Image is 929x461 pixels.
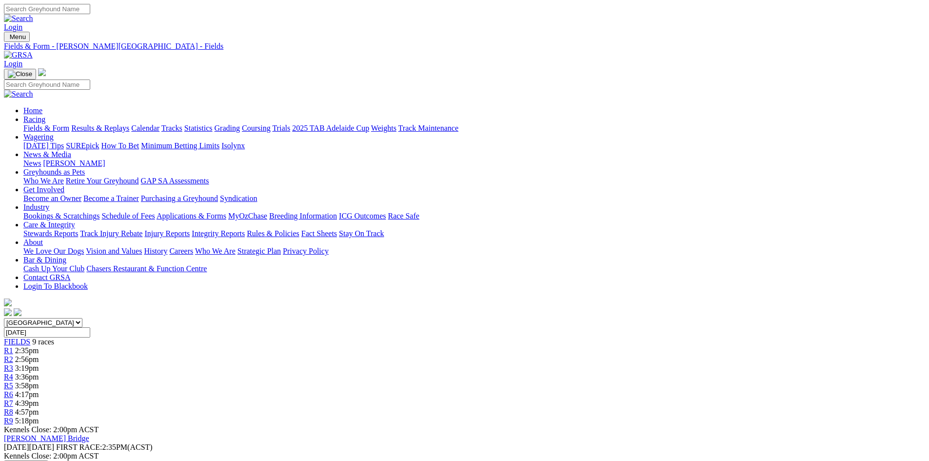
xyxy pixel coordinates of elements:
[15,417,39,425] span: 5:18pm
[4,4,90,14] input: Search
[169,247,193,255] a: Careers
[71,124,129,132] a: Results & Replays
[23,203,49,211] a: Industry
[4,443,54,451] span: [DATE]
[4,42,925,51] a: Fields & Form - [PERSON_NAME][GEOGRAPHIC_DATA] - Fields
[192,229,245,238] a: Integrity Reports
[339,212,386,220] a: ICG Outcomes
[4,399,13,407] a: R7
[23,177,925,185] div: Greyhounds as Pets
[237,247,281,255] a: Strategic Plan
[23,264,84,273] a: Cash Up Your Club
[15,346,39,355] span: 2:35pm
[131,124,159,132] a: Calendar
[339,229,384,238] a: Stay On Track
[4,69,36,80] button: Toggle navigation
[23,247,84,255] a: We Love Our Dogs
[4,443,29,451] span: [DATE]
[23,282,88,290] a: Login To Blackbook
[23,212,925,220] div: Industry
[4,299,12,306] img: logo-grsa-white.png
[66,177,139,185] a: Retire Your Greyhound
[23,247,925,256] div: About
[371,124,396,132] a: Weights
[23,177,64,185] a: Who We Are
[23,150,71,159] a: News & Media
[15,399,39,407] span: 4:39pm
[15,390,39,399] span: 4:17pm
[4,90,33,99] img: Search
[4,381,13,390] a: R5
[269,212,337,220] a: Breeding Information
[23,168,85,176] a: Greyhounds as Pets
[157,212,226,220] a: Applications & Forms
[66,141,99,150] a: SUREpick
[15,355,39,363] span: 2:56pm
[15,373,39,381] span: 3:36pm
[56,443,102,451] span: FIRST RACE:
[4,373,13,381] a: R4
[23,194,925,203] div: Get Involved
[4,14,33,23] img: Search
[4,390,13,399] span: R6
[23,194,81,202] a: Become an Owner
[38,68,46,76] img: logo-grsa-white.png
[4,338,30,346] a: FIELDS
[23,256,66,264] a: Bar & Dining
[10,33,26,40] span: Menu
[4,417,13,425] span: R9
[4,308,12,316] img: facebook.svg
[32,338,54,346] span: 9 races
[23,133,54,141] a: Wagering
[4,80,90,90] input: Search
[292,124,369,132] a: 2025 TAB Adelaide Cup
[4,425,99,434] span: Kennels Close: 2:00pm ACST
[195,247,236,255] a: Who We Are
[228,212,267,220] a: MyOzChase
[23,141,925,150] div: Wagering
[14,308,21,316] img: twitter.svg
[4,452,925,461] div: Kennels Close: 2:00pm ACST
[242,124,271,132] a: Coursing
[4,355,13,363] a: R2
[83,194,139,202] a: Become a Trainer
[272,124,290,132] a: Trials
[23,238,43,246] a: About
[4,364,13,372] a: R3
[23,106,42,115] a: Home
[23,273,70,281] a: Contact GRSA
[4,23,22,31] a: Login
[23,159,925,168] div: News & Media
[86,264,207,273] a: Chasers Restaurant & Function Centre
[388,212,419,220] a: Race Safe
[4,408,13,416] a: R8
[301,229,337,238] a: Fact Sheets
[101,212,155,220] a: Schedule of Fees
[23,141,64,150] a: [DATE] Tips
[56,443,153,451] span: 2:35PM(ACST)
[23,264,925,273] div: Bar & Dining
[215,124,240,132] a: Grading
[23,212,99,220] a: Bookings & Scratchings
[144,247,167,255] a: History
[80,229,142,238] a: Track Injury Rebate
[4,32,30,42] button: Toggle navigation
[141,194,218,202] a: Purchasing a Greyhound
[4,51,33,60] img: GRSA
[23,159,41,167] a: News
[220,194,257,202] a: Syndication
[4,346,13,355] a: R1
[101,141,139,150] a: How To Bet
[8,70,32,78] img: Close
[23,185,64,194] a: Get Involved
[141,177,209,185] a: GAP SA Assessments
[144,229,190,238] a: Injury Reports
[247,229,299,238] a: Rules & Policies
